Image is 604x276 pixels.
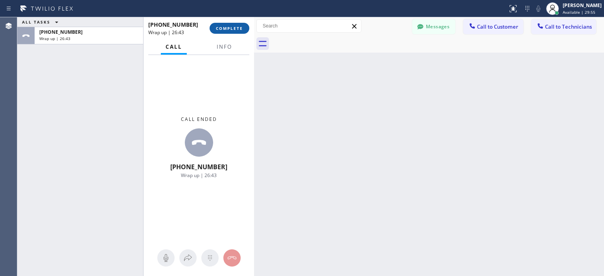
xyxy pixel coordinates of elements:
[563,9,595,15] span: Available | 29:55
[212,39,237,55] button: Info
[223,249,241,267] button: Hang up
[531,19,596,34] button: Call to Technicians
[217,43,232,50] span: Info
[181,116,217,122] span: Call ended
[39,36,70,41] span: Wrap up | 26:43
[39,29,83,35] span: [PHONE_NUMBER]
[201,249,219,267] button: Open dialpad
[179,249,197,267] button: Open directory
[148,21,198,28] span: [PHONE_NUMBER]
[17,17,66,27] button: ALL TASKS
[463,19,523,34] button: Call to Customer
[161,39,187,55] button: Call
[170,163,227,171] span: [PHONE_NUMBER]
[210,23,249,34] button: COMPLETE
[166,43,182,50] span: Call
[22,19,50,25] span: ALL TASKS
[181,172,217,179] span: Wrap up | 26:43
[412,19,455,34] button: Messages
[148,29,184,36] span: Wrap up | 26:43
[563,2,602,9] div: [PERSON_NAME]
[477,23,518,30] span: Call to Customer
[157,249,175,267] button: Mute
[257,20,361,32] input: Search
[533,3,544,14] button: Mute
[545,23,592,30] span: Call to Technicians
[216,26,243,31] span: COMPLETE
